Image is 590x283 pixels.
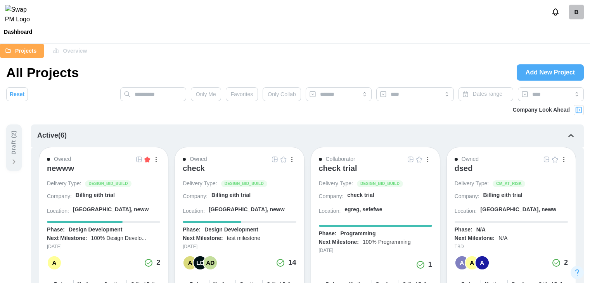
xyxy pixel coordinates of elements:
[459,87,513,101] button: Dates range
[209,206,285,214] div: [GEOGRAPHIC_DATA], neww
[319,193,344,200] div: Company:
[37,130,67,141] div: Active ( 6 )
[319,230,337,238] div: Phase:
[6,64,79,81] h1: All Projects
[47,207,69,215] div: Location:
[263,87,301,101] button: Only Collab
[194,256,207,269] div: LD
[91,235,146,242] div: 100% Design Develo...
[575,106,583,114] img: Project Look Ahead Button
[268,88,296,101] span: Only Collab
[183,164,296,180] a: check
[6,87,28,101] button: Reset
[156,257,160,268] div: 2
[455,243,568,250] div: TBD
[552,156,558,162] img: Empty Star
[551,155,559,164] button: Empty Star
[455,226,472,234] div: Phase:
[47,193,72,200] div: Company:
[211,192,251,199] div: Billing eith trial
[47,164,74,173] div: newww
[183,193,208,200] div: Company:
[280,156,287,162] img: Empty Star
[455,164,473,173] div: dsed
[462,155,479,164] div: Owned
[319,247,432,254] div: [DATE]
[69,226,122,234] div: Design Development
[483,192,568,202] a: Billing eith trial
[5,5,36,24] img: Swap PM Logo
[517,64,584,81] a: Add New Project
[476,226,486,234] div: N/A
[319,180,353,188] div: Delivery Type:
[549,5,562,19] button: Notifications
[319,207,341,215] div: Location:
[4,29,32,35] div: Dashboard
[135,155,143,164] button: Grid Icon
[408,156,414,162] img: Grid Icon
[10,130,18,155] div: Draft ( 2 )
[144,156,151,162] img: Filled Star
[513,106,570,114] div: Company Look Ahead
[526,65,575,80] span: Add New Project
[360,181,400,187] span: DESIGN_BID_BUILD
[363,238,411,246] div: 100% Programming
[481,206,557,214] div: [GEOGRAPHIC_DATA], neww
[288,257,296,268] div: 14
[542,155,551,164] button: Grid Icon
[340,230,375,238] div: Programming
[319,164,432,180] a: check trial
[47,243,160,250] div: [DATE]
[47,180,81,188] div: Delivery Type:
[10,88,24,101] span: Reset
[225,181,264,187] span: DESIGN_BID_BUILD
[569,5,584,19] div: B
[204,226,258,234] div: Design Development
[279,155,288,164] button: Empty Star
[47,235,87,242] div: Next Milestone:
[76,192,115,199] div: Billing eith trial
[347,192,374,199] div: check trial
[143,155,152,164] button: Filled Star
[319,164,357,173] div: check trial
[47,164,160,180] a: newww
[191,87,221,101] button: Only Me
[47,226,65,234] div: Phase:
[73,206,149,214] div: [GEOGRAPHIC_DATA], neww
[465,256,479,269] div: A
[88,181,128,187] span: DESIGN_BID_BUILD
[183,164,205,173] div: check
[211,192,296,202] a: Billing eith trial
[196,88,216,101] span: Only Me
[319,238,359,246] div: Next Milestone:
[415,155,424,164] button: Empty Star
[183,207,205,215] div: Location:
[183,180,217,188] div: Delivery Type:
[498,235,507,242] div: N/A
[455,235,495,242] div: Next Milestone:
[407,155,415,164] a: Grid Icon
[183,226,201,234] div: Phase:
[271,155,279,164] button: Grid Icon
[564,257,568,268] div: 2
[63,44,87,57] span: Overview
[455,180,489,188] div: Delivery Type:
[54,155,71,164] div: Owned
[190,155,207,164] div: Owned
[455,164,568,180] a: dsed
[272,156,278,162] img: Grid Icon
[15,44,36,57] span: Projects
[476,256,489,269] div: A
[543,156,550,162] img: Grid Icon
[416,156,422,162] img: Empty Star
[204,256,217,269] div: AD
[226,87,258,101] button: Favorites
[48,256,61,269] div: A
[428,259,432,270] div: 1
[136,156,142,162] img: Grid Icon
[483,192,523,199] div: Billing eith trial
[326,155,355,164] div: Collaborator
[48,44,94,58] button: Overview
